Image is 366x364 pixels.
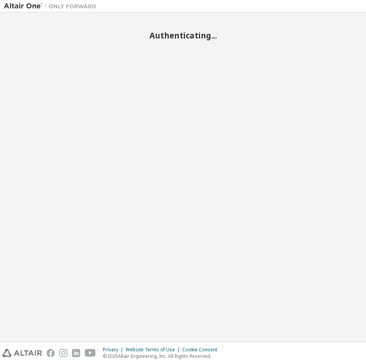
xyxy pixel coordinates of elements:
[2,349,42,357] img: altair_logo.svg
[103,347,126,353] div: Privacy
[126,347,182,353] div: Website Terms of Use
[103,353,222,359] p: © 2025 Altair Engineering, Inc. All Rights Reserved.
[59,349,67,357] img: instagram.svg
[85,349,96,357] img: youtube.svg
[4,2,100,10] img: Altair One
[182,347,222,353] div: Cookie Consent
[4,30,362,40] h2: Authenticating...
[72,349,80,357] img: linkedin.svg
[47,349,55,357] img: facebook.svg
